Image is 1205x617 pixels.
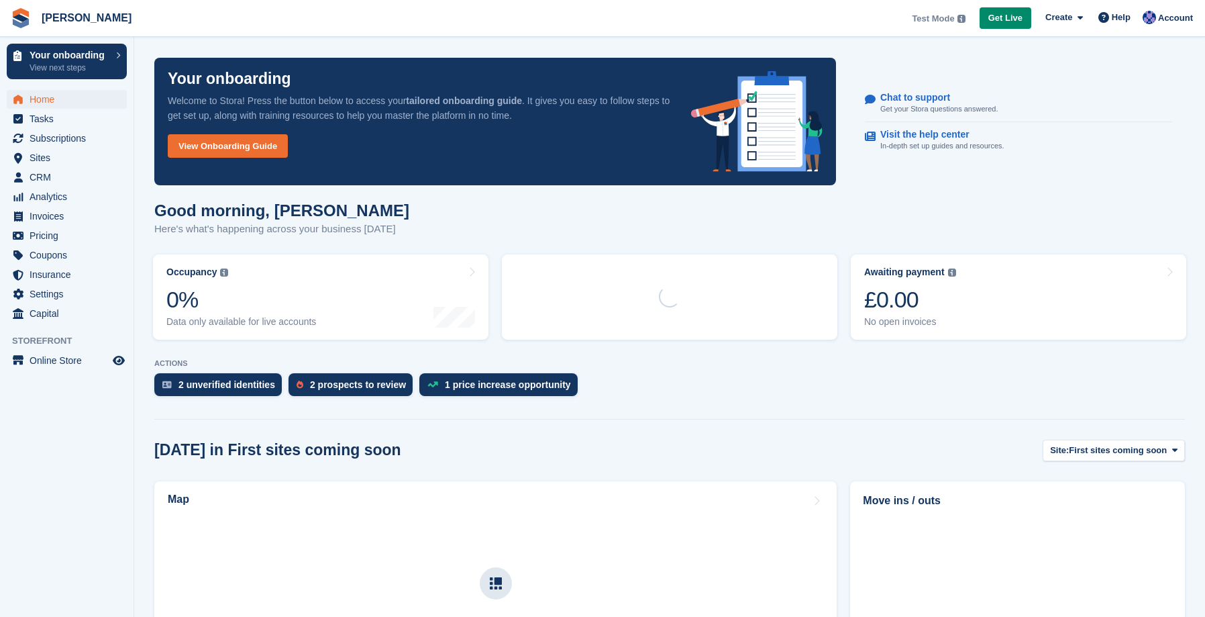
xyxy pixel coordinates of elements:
a: menu [7,90,127,109]
a: Your onboarding View next steps [7,44,127,79]
span: Capital [30,304,110,323]
div: No open invoices [864,316,956,328]
span: Settings [30,285,110,303]
span: Subscriptions [30,129,110,148]
span: Insurance [30,265,110,284]
div: 2 prospects to review [310,379,406,390]
span: Home [30,90,110,109]
a: menu [7,246,127,265]
p: Get your Stora questions answered. [880,103,998,115]
span: Storefront [12,334,134,348]
span: Invoices [30,207,110,226]
button: Site: First sites coming soon [1043,440,1185,462]
a: menu [7,187,127,206]
img: prospect-51fa495bee0391a8d652442698ab0144808aea92771e9ea1ae160a38d050c398.svg [297,381,303,389]
p: Welcome to Stora! Press the button below to access your . It gives you easy to follow steps to ge... [168,93,670,123]
a: menu [7,265,127,284]
span: Create [1045,11,1072,24]
a: menu [7,351,127,370]
span: Get Live [988,11,1023,25]
a: menu [7,129,127,148]
a: 1 price increase opportunity [419,373,584,403]
a: menu [7,226,127,245]
p: Your onboarding [168,71,291,87]
div: Awaiting payment [864,267,945,278]
p: In-depth set up guides and resources. [880,140,1004,152]
img: price_increase_opportunities-93ffe204e8149a01c8c9dc8f82e8f89637d9d84a8eef4429ea346261dce0b2c0.svg [427,381,438,387]
a: Get Live [980,7,1031,30]
img: icon-info-grey-7440780725fd019a000dd9b08b2336e03edf1995a4989e88bcd33f0948082b44.svg [957,15,965,23]
h1: Good morning, [PERSON_NAME] [154,201,409,220]
a: menu [7,148,127,167]
a: menu [7,207,127,226]
a: Visit the help center In-depth set up guides and resources. [865,122,1172,158]
p: Chat to support [880,92,987,103]
h2: Move ins / outs [863,493,1172,509]
img: map-icn-33ee37083ee616e46c38cad1a60f524a97daa1e2b2c8c0bc3eb3415660979fc1.svg [490,577,502,589]
a: menu [7,285,127,303]
p: Visit the help center [880,129,994,140]
a: menu [7,109,127,128]
div: 1 price increase opportunity [445,379,571,390]
img: stora-icon-8386f47178a22dfd0bd8f6a31ec36ba5ce8667c1dd55bd0f319d3a0aa187defe.svg [11,8,31,28]
span: Coupons [30,246,110,265]
span: Help [1112,11,1131,24]
div: £0.00 [864,286,956,314]
span: Pricing [30,226,110,245]
span: CRM [30,168,110,187]
span: Site: [1050,444,1069,457]
a: Preview store [111,352,127,369]
span: Analytics [30,187,110,206]
span: Test Mode [912,12,954,26]
a: menu [7,168,127,187]
span: Account [1158,11,1193,25]
a: [PERSON_NAME] [36,7,137,29]
span: Online Store [30,351,110,370]
a: Chat to support Get your Stora questions answered. [865,85,1172,122]
img: verify_identity-adf6edd0f0f0b5bbfe63781bf79b02c33cf7c696d77639b501bdc392416b5a36.svg [162,381,172,389]
a: Occupancy 0% Data only available for live accounts [153,254,488,340]
a: 2 prospects to review [289,373,419,403]
h2: [DATE] in First sites coming soon [154,441,401,459]
p: Here's what's happening across your business [DATE] [154,222,409,237]
div: 0% [166,286,316,314]
p: ACTIONS [154,359,1185,368]
p: View next steps [30,62,109,74]
div: Data only available for live accounts [166,316,316,328]
img: Joel Isaksson [1143,11,1156,24]
p: Your onboarding [30,50,109,60]
h2: Map [168,493,189,506]
img: onboarding-info-6c161a55d2c0e0a8cae90662b2fe09162a5109e8cc188191df67fb4f79e88e88.svg [691,71,823,172]
a: Awaiting payment £0.00 No open invoices [851,254,1186,340]
a: View Onboarding Guide [168,134,288,158]
a: menu [7,304,127,323]
span: Sites [30,148,110,167]
div: 2 unverified identities [178,379,275,390]
div: Occupancy [166,267,217,278]
span: Tasks [30,109,110,128]
strong: tailored onboarding guide [406,95,522,106]
span: First sites coming soon [1069,444,1167,457]
a: 2 unverified identities [154,373,289,403]
img: icon-info-grey-7440780725fd019a000dd9b08b2336e03edf1995a4989e88bcd33f0948082b44.svg [948,269,956,277]
img: icon-info-grey-7440780725fd019a000dd9b08b2336e03edf1995a4989e88bcd33f0948082b44.svg [220,269,228,277]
